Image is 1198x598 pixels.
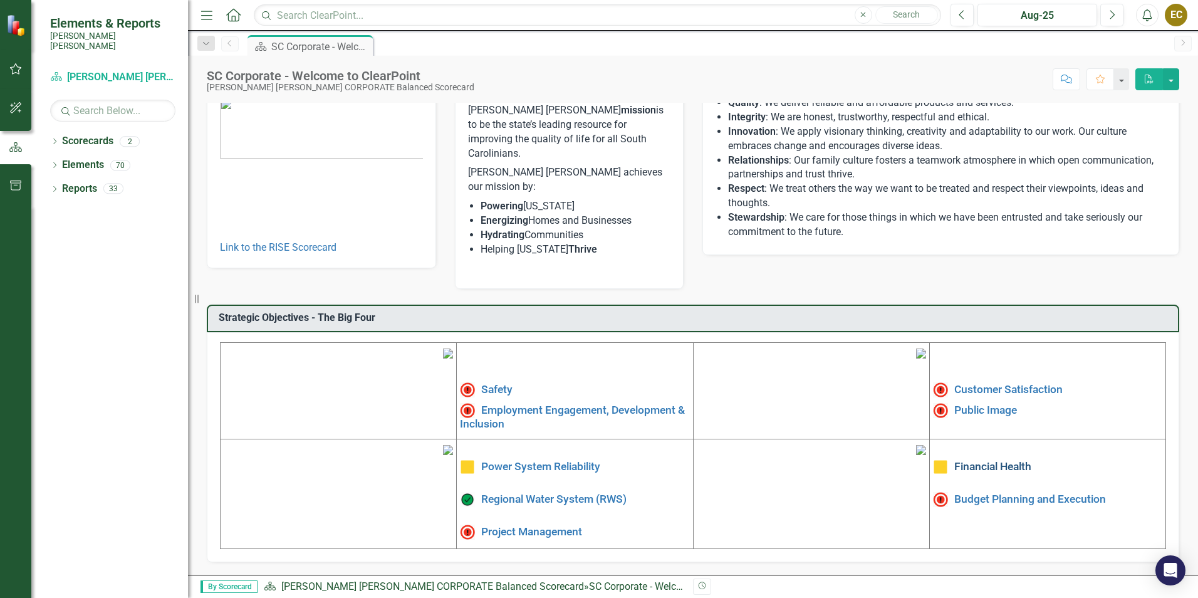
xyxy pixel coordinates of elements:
span: By Scorecard [201,580,258,593]
a: Safety [481,383,513,396]
a: Customer Satisfaction [954,383,1063,396]
input: Search Below... [50,100,175,122]
a: Employment Engagement, Development & Inclusion [460,403,685,429]
div: SC Corporate - Welcome to ClearPoint [271,39,370,55]
p: [PERSON_NAME] [PERSON_NAME] is to be the state’s leading resource for improving the quality of li... [468,103,671,163]
img: Not Meeting Target [460,525,475,540]
div: SC Corporate - Welcome to ClearPoint [589,580,755,592]
a: Elements [62,158,104,172]
img: mceclip3%20v3.png [443,445,453,455]
li: : Our family culture fosters a teamwork atmosphere in which open communication, partnerships and ... [728,154,1166,182]
li: : We treat others the way we want to be treated and respect their viewpoints, ideas and thoughts. [728,182,1166,211]
span: Search [893,9,920,19]
li: Homes and Businesses [481,214,671,228]
a: [PERSON_NAME] [PERSON_NAME] CORPORATE Balanced Scorecard [50,70,175,85]
small: [PERSON_NAME] [PERSON_NAME] [50,31,175,51]
a: Public Image [954,403,1017,416]
li: : We are honest, trustworthy, respectful and ethical. [728,110,1166,125]
li: : We apply visionary thinking, creativity and adaptability to our work. Our culture embraces chan... [728,125,1166,154]
p: [PERSON_NAME] [PERSON_NAME] achieves our mission by: [468,163,671,197]
div: 2 [120,136,140,147]
div: [PERSON_NAME] [PERSON_NAME] CORPORATE Balanced Scorecard [207,83,474,92]
strong: Respect [728,182,764,194]
button: Aug-25 [977,4,1097,26]
strong: Powering [481,200,523,212]
div: SC Corporate - Welcome to ClearPoint [207,69,474,83]
div: 70 [110,160,130,170]
img: mceclip1%20v4.png [443,349,453,359]
img: mceclip2%20v3.png [916,349,926,359]
li: [US_STATE] [481,199,671,214]
a: Regional Water System (RWS) [481,493,627,505]
img: High Alert [460,382,475,397]
strong: Thrive [568,243,597,255]
img: ClearPoint Strategy [6,14,28,36]
strong: Innovation [728,125,776,137]
a: Financial Health [954,460,1031,473]
img: Caution [460,459,475,475]
li: : We deliver reliable and affordable products and services. [728,96,1166,110]
span: Elements & Reports [50,16,175,31]
img: Not Meeting Target [933,403,948,418]
a: Scorecards [62,134,113,149]
img: Not Meeting Target [460,403,475,418]
div: Aug-25 [982,8,1093,23]
div: Open Intercom Messenger [1155,555,1185,585]
strong: Hydrating [481,229,524,241]
img: mceclip4.png [916,445,926,455]
strong: Quality [728,97,759,108]
a: Power System Reliability [481,460,600,473]
img: Caution [933,459,948,475]
button: EC [1165,4,1187,26]
div: 33 [103,184,123,194]
strong: mission [621,104,656,116]
img: Not Meeting Target [933,492,948,507]
img: High Alert [933,382,948,397]
li: Helping [US_STATE] [481,243,671,257]
li: Communities [481,228,671,243]
button: Search [875,6,938,24]
a: Project Management [481,525,582,538]
a: [PERSON_NAME] [PERSON_NAME] CORPORATE Balanced Scorecard [281,580,584,592]
input: Search ClearPoint... [254,4,941,26]
strong: Energizing [481,214,528,226]
img: On Target [460,492,475,507]
strong: Relationships [728,154,789,166]
a: Reports [62,182,97,196]
a: Budget Planning and Execution [954,493,1106,505]
div: » [264,580,684,594]
strong: Integrity [728,111,766,123]
strong: Stewardship [728,211,784,223]
li: : We care for those things in which we have been entrusted and take seriously our commitment to t... [728,211,1166,239]
a: Link to the RISE Scorecard [220,241,336,253]
h3: Strategic Objectives - The Big Four [219,312,1172,323]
